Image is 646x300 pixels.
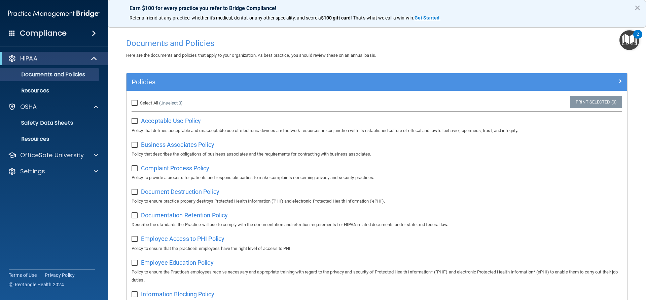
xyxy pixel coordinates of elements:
p: Policy to provide a process for patients and responsible parties to make complaints concerning pr... [132,174,622,182]
p: Describe the standards the Practice will use to comply with the documentation and retention requi... [132,221,622,229]
span: Document Destruction Policy [141,188,219,195]
span: Complaint Process Policy [141,165,209,172]
a: Terms of Use [9,272,37,278]
p: Policy to ensure the Practice's employees receive necessary and appropriate training with regard ... [132,268,622,284]
a: HIPAA [8,54,98,62]
span: Employee Access to PHI Policy [141,235,224,242]
p: Earn $100 for every practice you refer to Bridge Compliance! [130,5,624,11]
p: Resources [4,87,96,94]
a: Print Selected (0) [570,96,622,108]
button: Close [634,2,641,13]
a: (Unselect 0) [159,100,183,105]
p: Settings [20,167,45,175]
span: Here are the documents and policies that apply to your organization. As best practice, you should... [126,53,376,58]
span: Acceptable Use Policy [141,117,201,124]
h4: Compliance [20,29,67,38]
a: Privacy Policy [45,272,75,278]
span: Information Blocking Policy [141,291,214,298]
p: OSHA [20,103,37,111]
p: HIPAA [20,54,37,62]
p: Policy to ensure that the practice's employees have the right level of access to PHI. [132,245,622,253]
strong: $100 gift card [321,15,351,20]
a: Policies [132,77,622,87]
p: OfficeSafe University [20,151,84,159]
span: Refer a friend at any practice, whether it's medical, dental, or any other speciality, and score a [130,15,321,20]
div: 2 [637,34,639,43]
span: Select All [140,100,158,105]
button: Open Resource Center, 2 new notifications [619,30,639,50]
a: OfficeSafe University [8,151,98,159]
input: Select All (Unselect 0) [132,100,139,106]
p: Policy that defines acceptable and unacceptable use of electronic devices and network resources i... [132,127,622,135]
p: Policy that describes the obligations of business associates and the requirements for contracting... [132,150,622,158]
a: Get Started [415,15,440,20]
a: OSHA [8,103,98,111]
span: ! That's what we call a win-win. [351,15,415,20]
a: Settings [8,167,98,175]
strong: Get Started [415,15,439,20]
span: Documentation Retention Policy [141,212,228,219]
h5: Policies [132,78,497,86]
p: Policy to ensure practice properly destroys Protected Health Information ('PHI') and electronic P... [132,197,622,205]
span: Ⓒ Rectangle Health 2024 [9,281,64,288]
p: Documents and Policies [4,71,96,78]
span: Business Associates Policy [141,141,214,148]
p: Safety Data Sheets [4,120,96,126]
h4: Documents and Policies [126,39,627,48]
span: Employee Education Policy [141,259,214,266]
img: PMB logo [8,7,100,20]
p: Resources [4,136,96,142]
